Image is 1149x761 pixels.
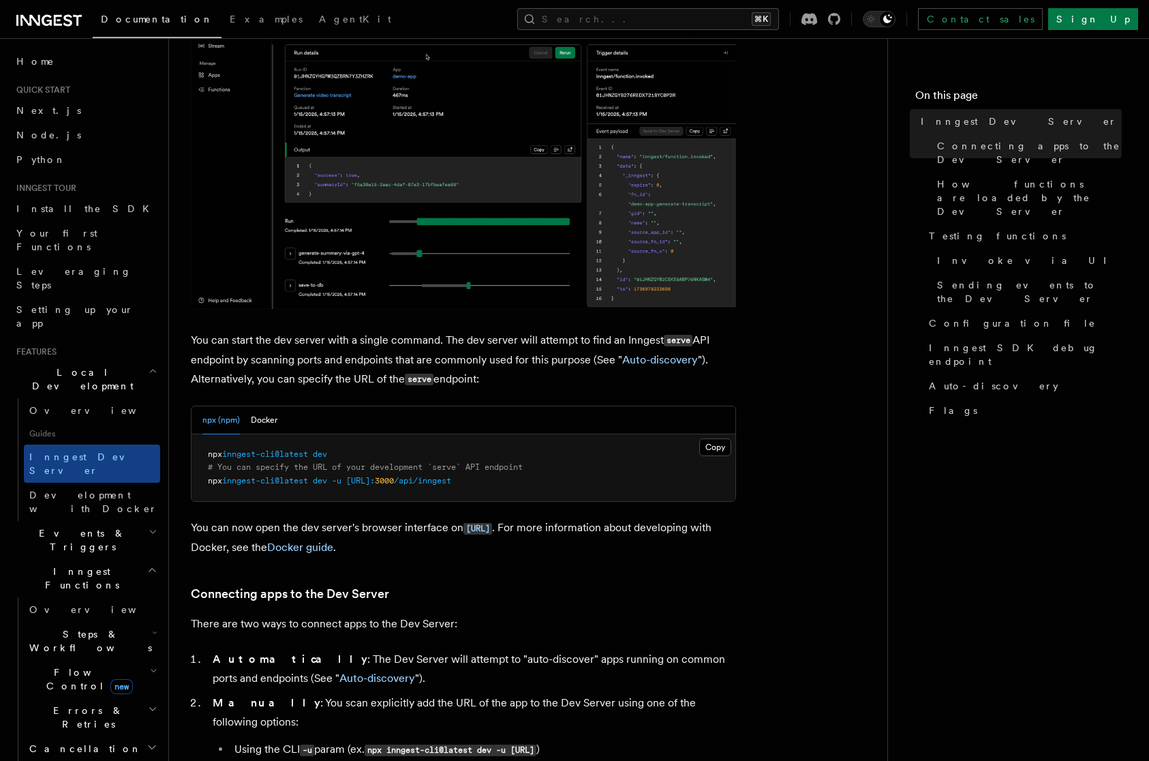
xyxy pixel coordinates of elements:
code: serve [664,335,692,346]
span: Events & Triggers [11,526,149,554]
a: Auto-discovery [622,353,698,366]
span: Documentation [101,14,213,25]
span: Steps & Workflows [24,627,152,655]
code: serve [405,374,433,385]
span: Development with Docker [29,490,157,514]
a: Contact sales [918,8,1043,30]
span: # You can specify the URL of your development `serve` API endpoint [208,462,523,472]
span: Setting up your app [16,304,134,329]
span: Node.js [16,130,81,140]
a: Sending events to the Dev Server [932,273,1122,311]
span: Inngest tour [11,183,76,194]
span: dev [313,476,327,486]
span: Overview [29,604,170,615]
button: Flow Controlnew [24,660,160,698]
a: Inngest Dev Server [24,445,160,483]
button: Toggle dark mode [863,11,895,27]
a: Connecting apps to the Dev Server [191,584,389,603]
span: -u [332,476,341,486]
span: Auto-discovery [929,379,1058,393]
p: You can now open the dev server's browser interface on . For more information about developing wi... [191,518,736,557]
a: Development with Docker [24,483,160,521]
button: Inngest Functions [11,559,160,597]
span: Your first Functions [16,228,97,252]
span: npx [208,476,222,486]
p: You can start the dev server with a single command. The dev server will attempt to find an Innges... [191,331,736,389]
a: Leveraging Steps [11,259,160,297]
strong: Automatically [213,653,367,666]
span: /api/inngest [394,476,451,486]
span: Flow Control [24,666,150,693]
span: inngest-cli@latest [222,449,308,459]
span: Inngest Functions [11,565,147,592]
a: Docker guide [267,541,333,554]
a: Invoke via UI [932,248,1122,273]
span: Errors & Retries [24,704,148,731]
a: Install the SDK [11,196,160,221]
p: There are two ways to connect apps to the Dev Server: [191,614,736,633]
button: Copy [699,438,731,456]
a: Overview [24,597,160,622]
li: : The Dev Server will attempt to "auto-discover" apps running on common ports and endpoints (See ... [209,650,736,688]
code: [URL] [463,523,492,535]
code: npx inngest-cli@latest dev -u [URL] [365,745,536,756]
code: -u [300,745,314,756]
button: Local Development [11,360,160,398]
a: AgentKit [311,4,399,37]
span: Python [16,154,66,165]
span: How functions are loaded by the Dev Server [937,177,1122,218]
button: Steps & Workflows [24,622,160,660]
a: Next.js [11,98,160,123]
li: Using the CLI param (ex. ) [230,740,736,760]
span: Quick start [11,85,70,95]
span: Invoke via UI [937,254,1118,267]
span: Inngest Dev Server [29,451,146,476]
a: Your first Functions [11,221,160,259]
span: Cancellation [24,742,142,756]
span: Sending events to the Dev Server [937,278,1122,305]
span: 3000 [375,476,394,486]
a: Testing functions [923,224,1122,248]
span: Testing functions [929,229,1066,243]
span: Features [11,346,57,357]
span: Overview [29,405,170,416]
a: Inngest SDK debug endpoint [923,335,1122,374]
span: Leveraging Steps [16,266,132,290]
span: Configuration file [929,316,1096,330]
span: [URL]: [346,476,375,486]
span: Connecting apps to the Dev Server [937,139,1122,166]
a: How functions are loaded by the Dev Server [932,172,1122,224]
a: Node.js [11,123,160,147]
span: Guides [24,423,160,445]
span: Examples [230,14,303,25]
span: new [110,679,133,694]
span: inngest-cli@latest [222,476,308,486]
span: Flags [929,404,977,417]
span: Install the SDK [16,203,157,214]
a: [URL] [463,521,492,534]
button: Events & Triggers [11,521,160,559]
span: dev [313,449,327,459]
a: Connecting apps to the Dev Server [932,134,1122,172]
strong: Manually [213,696,320,709]
button: Errors & Retries [24,698,160,736]
span: Inngest Dev Server [921,115,1117,128]
h4: On this page [915,87,1122,109]
a: Configuration file [923,311,1122,335]
a: Home [11,49,160,74]
span: npx [208,449,222,459]
span: Next.js [16,105,81,116]
a: Python [11,147,160,172]
button: Search...⌘K [517,8,779,30]
button: Docker [251,406,277,434]
div: Local Development [11,398,160,521]
a: Auto-discovery [923,374,1122,398]
a: Flags [923,398,1122,423]
a: Examples [221,4,311,37]
a: Documentation [93,4,221,38]
a: Inngest Dev Server [915,109,1122,134]
a: Sign Up [1048,8,1138,30]
span: Local Development [11,365,149,393]
span: AgentKit [319,14,391,25]
button: Cancellation [24,736,160,761]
